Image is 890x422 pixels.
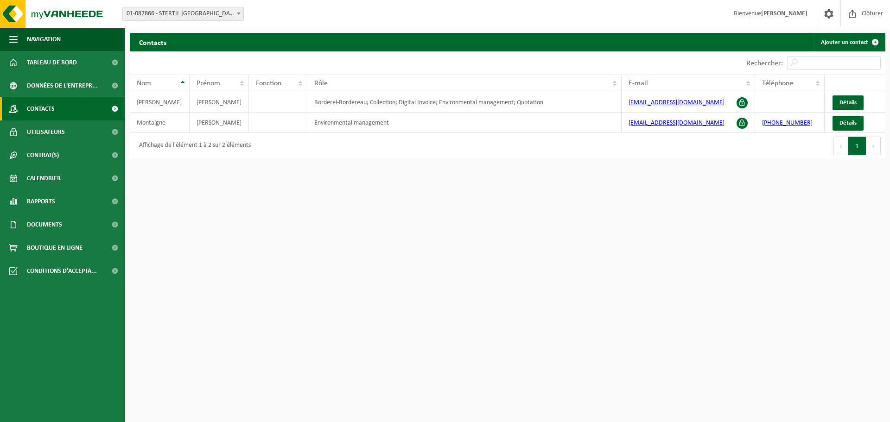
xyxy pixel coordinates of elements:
[833,137,848,155] button: Previous
[27,74,98,97] span: Données de l'entrepr...
[197,80,220,87] span: Prénom
[839,100,857,106] span: Détails
[629,120,725,126] a: [EMAIL_ADDRESS][DOMAIN_NAME]
[130,113,190,133] td: Montaigne
[123,7,243,20] span: 01-087866 - STERTIL FRANCE - BEUVRY
[27,190,55,213] span: Rapports
[27,97,55,120] span: Contacts
[134,138,251,154] div: Affichage de l'élément 1 à 2 sur 2 éléments
[130,33,176,51] h2: Contacts
[27,167,61,190] span: Calendrier
[629,80,648,87] span: E-mail
[190,92,249,113] td: [PERSON_NAME]
[27,259,97,283] span: Conditions d'accepta...
[130,92,190,113] td: [PERSON_NAME]
[761,10,807,17] strong: [PERSON_NAME]
[137,80,151,87] span: Nom
[27,213,62,236] span: Documents
[27,144,59,167] span: Contrat(s)
[256,80,281,87] span: Fonction
[314,80,328,87] span: Rôle
[814,33,884,51] a: Ajouter un contact
[307,113,622,133] td: Environmental management
[27,28,61,51] span: Navigation
[27,236,83,259] span: Boutique en ligne
[762,80,793,87] span: Téléphone
[629,99,725,106] a: [EMAIL_ADDRESS][DOMAIN_NAME]
[190,113,249,133] td: [PERSON_NAME]
[27,120,65,144] span: Utilisateurs
[833,116,864,131] a: Détails
[839,120,857,126] span: Détails
[27,51,77,74] span: Tableau de bord
[866,137,881,155] button: Next
[833,95,864,110] a: Détails
[762,120,813,126] a: [PHONE_NUMBER]
[122,7,244,21] span: 01-087866 - STERTIL FRANCE - BEUVRY
[307,92,622,113] td: Borderel-Bordereau; Collection; Digital Invoice; Environmental management; Quotation
[848,137,866,155] button: 1
[746,60,783,67] label: Rechercher:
